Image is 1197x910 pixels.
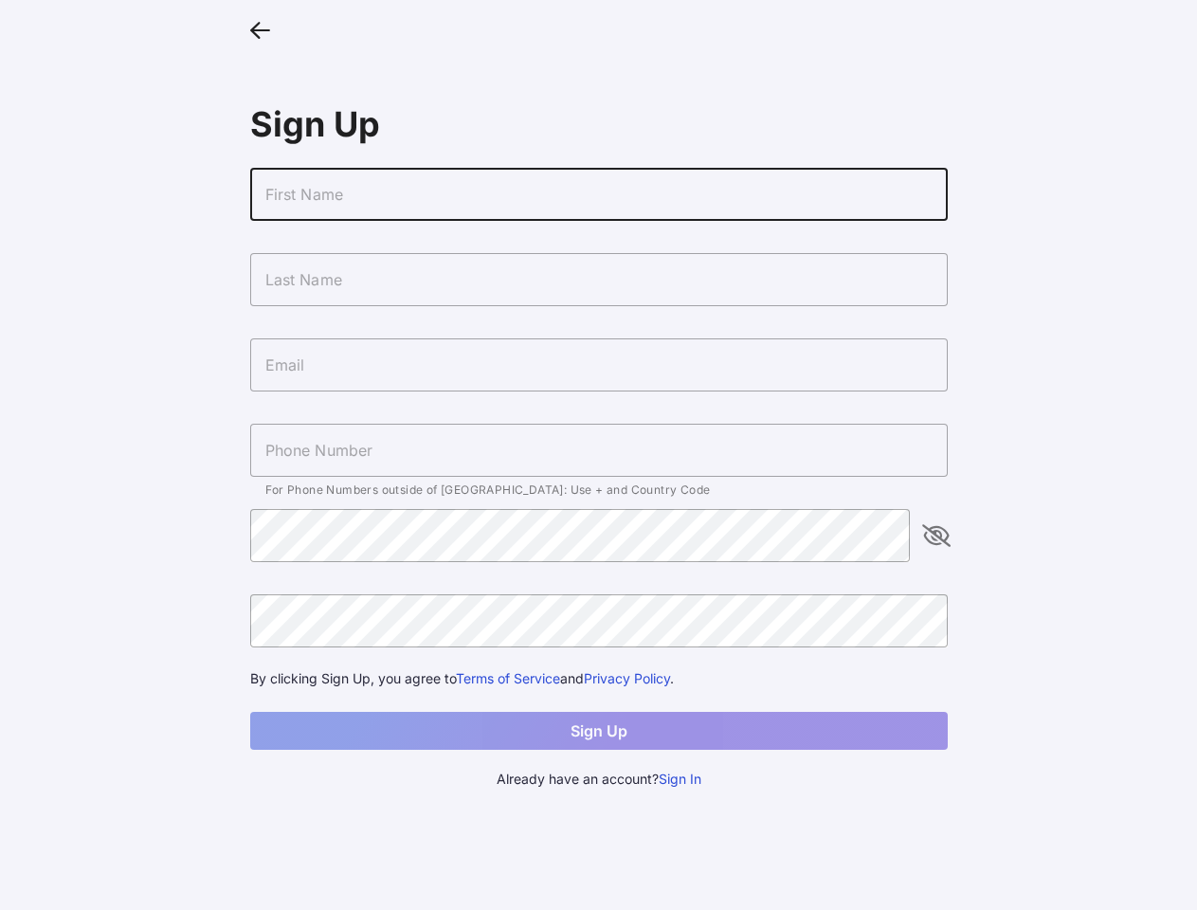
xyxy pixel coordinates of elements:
a: Terms of Service [456,670,560,686]
input: First Name [250,168,948,221]
div: Already have an account? [250,769,948,790]
a: Privacy Policy [584,670,670,686]
button: Sign Up [250,712,948,750]
div: Sign Up [250,103,948,145]
div: By clicking Sign Up, you agree to and . [250,668,948,689]
input: Phone Number [250,424,948,477]
input: Last Name [250,253,948,306]
input: Email [250,338,948,391]
span: For Phone Numbers outside of [GEOGRAPHIC_DATA]: Use + and Country Code [265,482,711,497]
i: appended action [925,524,948,547]
button: Sign In [659,769,701,790]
